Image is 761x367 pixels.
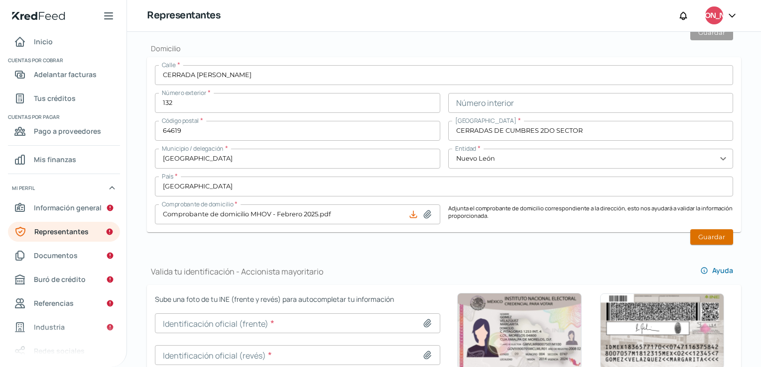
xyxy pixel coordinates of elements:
[448,204,734,224] p: Adjunta el comprobante de domicilio correspondiente a la dirección, esto nos ayudará a validar la...
[8,65,120,85] a: Adelantar facturas
[455,116,516,125] span: [GEOGRAPHIC_DATA]
[162,89,206,97] span: Número exterior
[162,144,224,153] span: Municipio / delegación
[8,270,120,289] a: Buró de crédito
[690,25,733,40] button: Guardar
[34,35,53,48] span: Inicio
[155,293,440,305] span: Sube una foto de tu INE (frente y revés) para autocompletar tu información
[8,222,120,242] a: Representantes
[8,341,120,361] a: Redes sociales
[147,44,741,53] h2: Domicilio
[147,8,220,23] h1: Representantes
[34,125,101,137] span: Pago a proveedores
[34,92,76,104] span: Tus créditos
[34,153,76,166] span: Mis finanzas
[8,112,119,121] span: Cuentas por pagar
[162,61,176,69] span: Calle
[712,267,733,274] span: Ayuda
[12,183,35,192] span: Mi perfil
[34,297,74,309] span: Referencias
[8,198,120,218] a: Información general
[34,249,78,262] span: Documentos
[34,225,89,238] span: Representantes
[8,89,120,108] a: Tus créditos
[162,200,233,208] span: Comprobante de domicilio
[34,321,65,333] span: Industria
[34,273,86,285] span: Buró de crédito
[8,56,119,65] span: Cuentas por cobrar
[162,172,173,181] span: País
[455,144,476,153] span: Entidad
[8,121,120,141] a: Pago a proveedores
[34,201,102,214] span: Información general
[34,68,97,81] span: Adelantar facturas
[690,229,733,245] button: Guardar
[8,32,120,52] a: Inicio
[162,116,199,125] span: Código postal
[147,266,323,277] h1: Valida tu identificación - Accionista mayoritario
[692,261,741,280] button: Ayuda
[8,246,120,266] a: Documentos
[34,345,85,357] span: Redes sociales
[8,293,120,313] a: Referencias
[8,317,120,337] a: Industria
[687,10,741,22] span: [PERSON_NAME]
[8,150,120,170] a: Mis finanzas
